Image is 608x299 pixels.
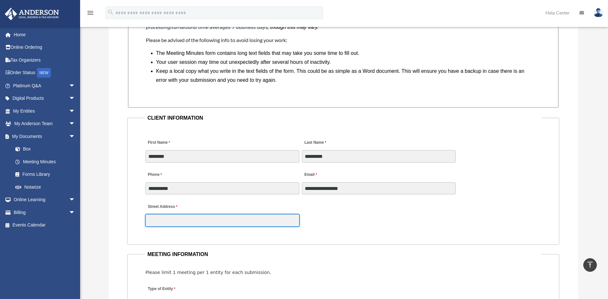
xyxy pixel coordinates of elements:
i: , though this may vary. [267,24,319,30]
a: Box [9,143,85,156]
a: Billingarrow_drop_down [4,206,85,219]
span: arrow_drop_down [69,105,82,118]
img: Anderson Advisors Platinum Portal [3,8,61,20]
img: User Pic [594,8,603,17]
span: Please limit 1 meeting per 1 entity for each submission. [146,270,271,275]
a: Meeting Minutes [9,155,82,168]
i: vertical_align_top [586,261,594,269]
a: menu [87,11,94,17]
a: Digital Productsarrow_drop_down [4,92,85,105]
legend: MEETING INFORMATION [145,250,542,259]
span: arrow_drop_down [69,193,82,207]
i: search [107,9,114,16]
li: Your user session may time out unexpectedly after several hours of inactivity. [156,58,536,67]
a: My Anderson Teamarrow_drop_down [4,117,85,130]
a: My Entitiesarrow_drop_down [4,105,85,117]
a: Home [4,28,85,41]
span: arrow_drop_down [69,206,82,219]
li: Keep a local copy what you write in the text fields of the form. This could be as simple as a Wor... [156,67,536,85]
label: Email [302,171,318,179]
em: The current processing/turnaround time averages 7 business days [146,16,509,30]
i: menu [87,9,94,17]
legend: CLIENT INFORMATION [145,114,542,123]
a: My Documentsarrow_drop_down [4,130,85,143]
span: arrow_drop_down [69,92,82,105]
span: arrow_drop_down [69,130,82,143]
a: Online Learningarrow_drop_down [4,193,85,206]
a: Notarize [9,181,85,193]
a: Order StatusNEW [4,66,85,80]
label: Street Address [146,202,206,211]
a: Forms Library [9,168,85,181]
h4: Please be advised of the following info to avoid losing your work: [146,37,541,44]
li: The Meeting Minutes form contains long text fields that may take you some time to fill out. [156,49,536,58]
a: Online Ordering [4,41,85,54]
label: First Name [146,139,171,147]
div: NEW [37,68,51,78]
a: Platinum Q&Aarrow_drop_down [4,79,85,92]
span: arrow_drop_down [69,79,82,92]
label: Phone [146,171,163,179]
a: vertical_align_top [583,258,597,272]
a: Events Calendar [4,219,85,232]
a: Tax Organizers [4,54,85,66]
span: arrow_drop_down [69,117,82,131]
label: Last Name [302,139,328,147]
label: Type of Entity [146,285,206,294]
